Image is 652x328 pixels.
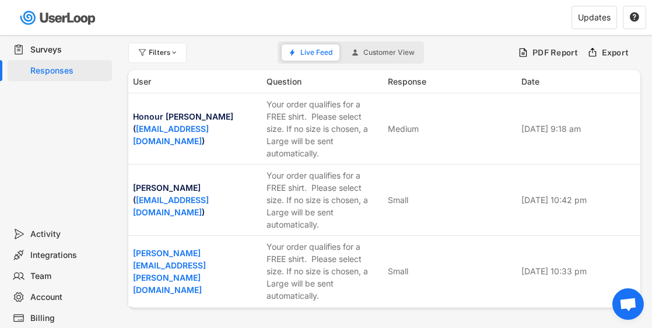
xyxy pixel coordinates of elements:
[30,44,107,55] div: Surveys
[521,75,636,88] div: Date
[17,6,100,30] img: userloop-logo-01.svg
[30,271,107,282] div: Team
[133,110,260,147] div: Honour [PERSON_NAME] ( )
[30,313,107,324] div: Billing
[602,47,629,58] div: Export
[133,195,209,217] a: [EMAIL_ADDRESS][DOMAIN_NAME]
[30,65,107,76] div: Responses
[133,75,260,88] div: User
[345,44,422,61] button: Customer View
[521,123,636,135] div: [DATE] 9:18 am
[30,229,107,240] div: Activity
[133,248,206,295] a: [PERSON_NAME][EMAIL_ADDRESS][PERSON_NAME][DOMAIN_NAME]
[300,49,332,56] span: Live Feed
[282,44,339,61] button: Live Feed
[521,265,636,277] div: [DATE] 10:33 pm
[267,240,381,302] div: Your order qualifies for a FREE shirt. Please select size. If no size is chosen, a Large will be ...
[267,75,381,88] div: Question
[267,98,381,159] div: Your order qualifies for a FREE shirt. Please select size. If no size is chosen, a Large will be ...
[363,49,415,56] span: Customer View
[30,292,107,303] div: Account
[388,265,408,277] div: Small
[532,47,579,58] div: PDF Report
[133,124,209,146] a: [EMAIL_ADDRESS][DOMAIN_NAME]
[388,194,408,206] div: Small
[578,13,611,22] div: Updates
[30,250,107,261] div: Integrations
[629,12,640,23] button: 
[388,123,419,135] div: Medium
[630,12,639,22] text: 
[521,194,636,206] div: [DATE] 10:42 pm
[612,288,644,320] div: Open chat
[133,182,260,218] div: [PERSON_NAME] ( )
[267,169,381,231] div: Your order qualifies for a FREE shirt. Please select size. If no size is chosen, a Large will be ...
[388,75,514,88] div: Response
[149,49,179,56] div: Filters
